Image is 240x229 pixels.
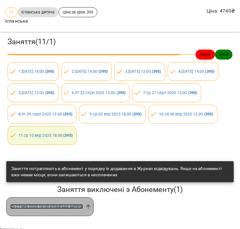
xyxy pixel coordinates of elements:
[10,204,83,209] a: ср 17 вер 2025 18:00 Іспанська дитяча
[152,69,161,74] b: ( 395 )
[5,17,97,25] p: іспанська
[89,112,141,116] a: 9.ср 03 вер 2025 18:00 (395)
[18,69,54,74] a: 1.[DATE] 14:00 (395)
[188,90,197,95] b: ( 395 )
[5,9,17,15] span: 12
[207,7,235,15] p: Ціна : 4740 ₴
[59,9,97,15] span: Ціна за урок 395
[18,9,58,15] span: Іспанська дитяча
[98,69,108,74] b: ( 395 )
[18,133,73,138] a: 11.ср 10 вер 2025 18:00 (395)
[45,90,54,95] b: ( 395 )
[63,112,72,116] b: ( 395 )
[159,112,213,116] a: 10.сб 06 вер 2025 12:30 (395)
[11,163,229,180] div: Заняття потрапляють в абонемент у порядку їх додавання в Журнал відвідувань. Якщо на абонементі в...
[132,112,142,116] b: ( 395 )
[72,69,108,74] a: 2.[DATE] 14:00 (395)
[143,90,197,95] a: 7.ср 27 серп 2025 13:00 (395)
[204,112,213,116] b: ( 395 )
[116,90,126,95] b: ( 395 )
[45,69,54,74] b: ( 395 )
[18,90,54,95] a: 5.[DATE] 12:00 (395)
[8,37,232,47] h3: Заняття ( 11 / 1 )
[205,69,215,74] b: ( 395 )
[196,51,215,57] span: 4345 ₴
[6,197,94,216] div: ср 17 вер 2025 18:00 Іспанська дитяча
[125,69,161,74] a: 3.[DATE] 13:00 (395)
[72,90,125,95] a: 6.пт 22 серп 2025 13:00 (395)
[63,133,73,138] b: ( 395 )
[18,112,72,116] a: 8.пт 29 серп 2025 13:00 (395)
[178,69,214,74] a: 4.[DATE] 14:00 (395)
[215,51,232,57] span: 395 ₴
[6,185,234,194] h5: Заняття виключені з Абонементу ( 1 )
